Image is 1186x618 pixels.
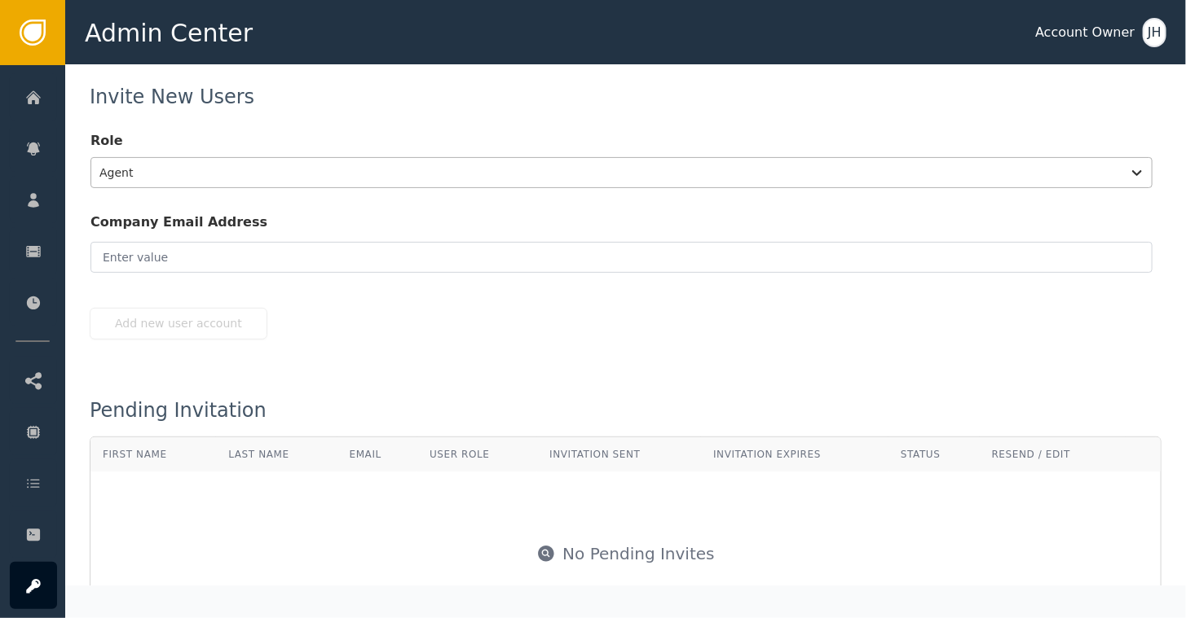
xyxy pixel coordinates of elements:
[90,242,1153,273] input: Enter value
[1143,18,1166,47] button: JH
[85,15,253,51] span: Admin Center
[701,437,888,471] th: Invitation Expires
[888,437,980,471] th: Status
[90,437,216,471] th: First Name
[980,437,1126,471] th: Resend / Edit
[90,401,1162,420] div: Pending Invitation
[417,437,537,471] th: User Role
[1035,23,1135,42] div: Account Owner
[216,437,337,471] th: Last Name
[337,437,418,471] th: Email
[90,87,1162,107] div: Invite New Users
[90,213,1153,239] label: Company Email Address
[562,541,714,566] div: No Pending Invites
[537,437,701,471] th: Invitation Sent
[90,131,1153,157] label: Role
